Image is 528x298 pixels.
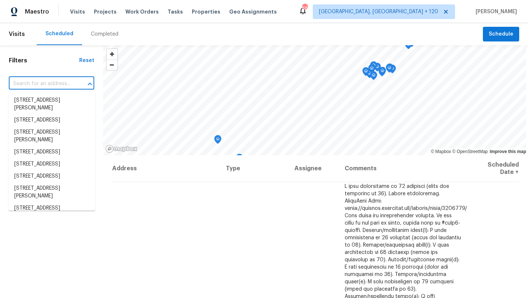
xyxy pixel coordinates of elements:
div: Scheduled [45,30,73,37]
div: Map marker [405,40,412,52]
th: Scheduled Date ↑ [467,155,519,182]
a: OpenStreetMap [452,149,488,154]
span: [GEOGRAPHIC_DATA], [GEOGRAPHIC_DATA] + 120 [319,8,438,15]
div: Map marker [368,64,375,76]
span: Visits [9,26,25,42]
li: [STREET_ADDRESS][PERSON_NAME] [8,94,95,114]
div: Map marker [362,67,370,79]
div: Reset [79,57,94,64]
span: Properties [192,8,220,15]
button: Close [85,79,95,89]
th: Comments [339,155,467,182]
div: Map marker [378,68,386,79]
li: [STREET_ADDRESS] [8,114,95,126]
li: [STREET_ADDRESS] [8,146,95,158]
span: Tasks [168,9,183,14]
span: Projects [94,8,117,15]
th: Assignee [289,155,339,182]
div: Map marker [374,63,381,74]
div: Map marker [370,71,377,83]
div: Completed [91,30,118,38]
a: Improve this map [490,149,526,154]
div: Map marker [389,65,396,76]
div: Map marker [386,64,393,75]
span: Schedule [489,30,513,39]
span: Zoom out [107,60,117,70]
a: Mapbox [431,149,451,154]
h1: Filters [9,57,79,64]
button: Schedule [483,27,519,42]
button: Zoom out [107,59,117,70]
div: Map marker [379,67,386,78]
li: [STREET_ADDRESS] [8,158,95,170]
canvas: Map [103,45,527,155]
span: [PERSON_NAME] [473,8,517,15]
span: Maestro [25,8,49,15]
button: Zoom in [107,49,117,59]
th: Type [220,155,289,182]
div: Map marker [236,154,243,165]
span: Work Orders [125,8,159,15]
li: [STREET_ADDRESS] [8,202,95,214]
div: Map marker [370,61,377,73]
a: Mapbox homepage [105,145,137,153]
span: Visits [70,8,85,15]
span: Geo Assignments [229,8,277,15]
div: Map marker [386,63,393,75]
li: [STREET_ADDRESS] [8,170,95,182]
li: [STREET_ADDRESS][PERSON_NAME] [8,126,95,146]
div: Map marker [214,135,221,146]
th: Address [112,155,220,182]
li: [STREET_ADDRESS][PERSON_NAME] [8,182,95,202]
input: Search for an address... [9,78,74,90]
div: 664 [302,4,307,12]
